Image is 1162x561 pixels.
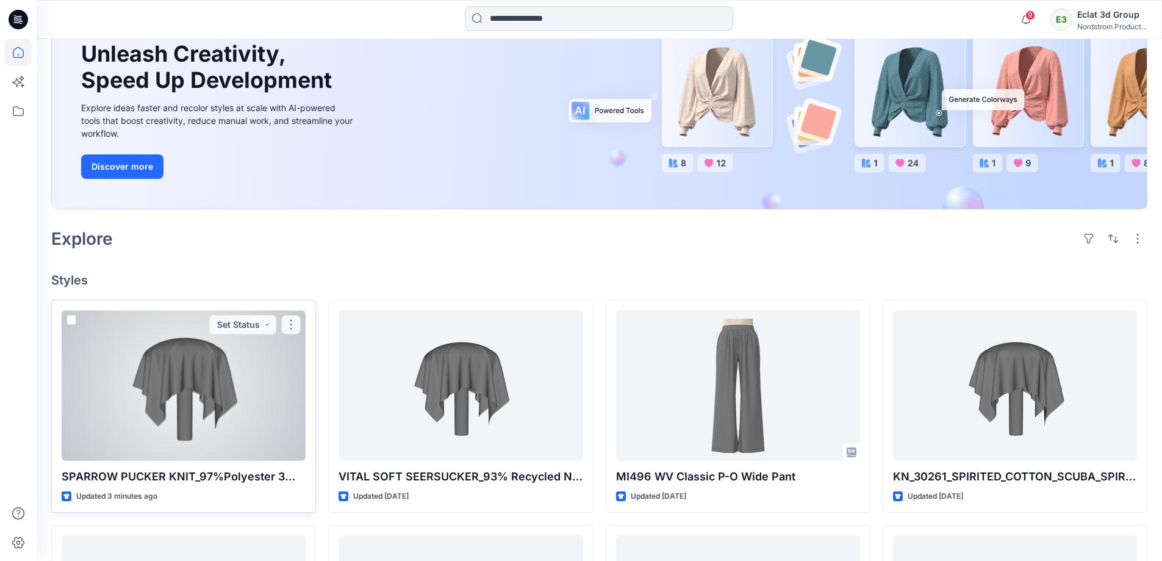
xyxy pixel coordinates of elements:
[908,490,963,503] p: Updated [DATE]
[81,41,337,93] h1: Unleash Creativity, Speed Up Development
[1050,9,1072,31] div: E3
[51,273,1147,288] h4: Styles
[81,154,356,179] a: Discover more
[616,310,860,461] a: MI496 WV Classic P-O Wide Pant
[76,490,157,503] p: Updated 3 minutes ago
[353,490,409,503] p: Updated [DATE]
[62,310,306,461] a: SPARROW PUCKER KNIT_97%Polyester 3%Spandex_440gsm_23019
[893,468,1137,485] p: KN_30261_SPIRITED_COTTON_SCUBA_SPIRITED_COTTON_SCUBA_44%_Cotton,_49%_Polyester,_7%_Spandex_320gsm...
[81,154,163,179] button: Discover more
[339,310,583,461] a: VITAL SOFT SEERSUCKER_93% Recycled Nylon, 7% Spandex_100gsm_C32823-Q
[51,229,113,248] h2: Explore
[81,101,356,140] div: Explore ideas faster and recolor styles at scale with AI-powered tools that boost creativity, red...
[893,310,1137,461] a: KN_30261_SPIRITED_COTTON_SCUBA_SPIRITED_COTTON_SCUBA_44%_Cotton,_49%_Polyester,_7%_Spandex_320gsm...
[339,468,583,485] p: VITAL SOFT SEERSUCKER_93% Recycled Nylon, 7% Spandex_100gsm_C32823-Q
[1025,10,1035,20] span: 9
[1077,22,1147,31] div: Nordstrom Product...
[62,468,306,485] p: SPARROW PUCKER KNIT_97%Polyester 3%Spandex_440gsm_23019
[1077,7,1147,22] div: Eclat 3d Group
[616,468,860,485] p: MI496 WV Classic P-O Wide Pant
[631,490,686,503] p: Updated [DATE]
